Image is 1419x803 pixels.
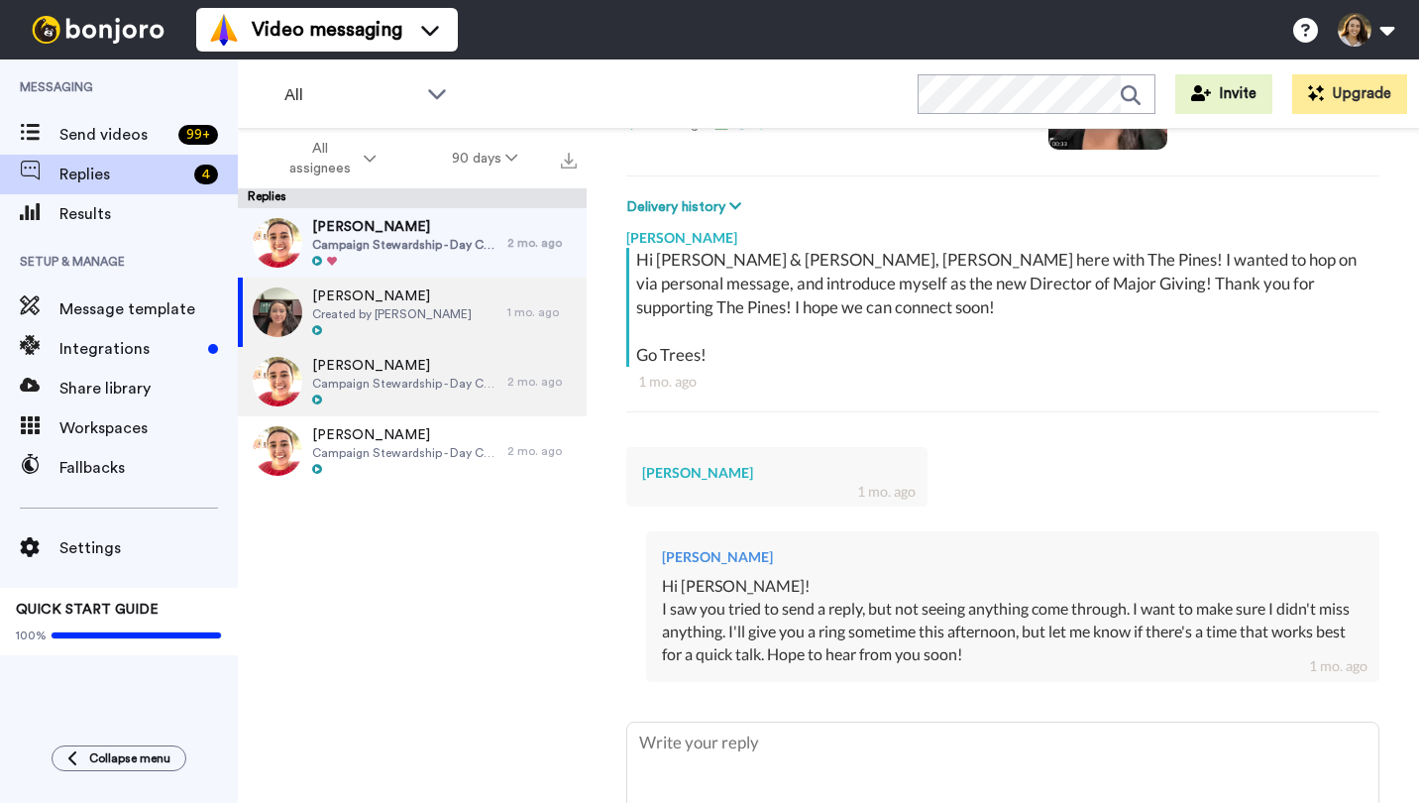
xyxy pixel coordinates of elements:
div: 1 mo. ago [507,304,577,320]
div: Hi [PERSON_NAME]! I saw you tried to send a reply, but not seeing anything come through. I want t... [662,575,1364,665]
img: ee02a558-fda3-48cc-9f9d-d3e09c6e1b7b-thumb.jpg [253,287,302,337]
span: 100% [16,628,47,643]
span: Campaign Stewardship - Day Camp [312,376,497,392]
span: Workspaces [59,416,238,440]
a: [PERSON_NAME]Campaign Stewardship - Day Camp2 mo. ago [238,208,587,278]
div: 1 mo. ago [1309,656,1367,676]
img: fddd6b1e-6fa5-491e-aad5-ed299223bb39-thumb.jpg [253,426,302,476]
img: bj-logo-header-white.svg [24,16,172,44]
img: fddd6b1e-6fa5-491e-aad5-ed299223bb39-thumb.jpg [253,218,302,268]
div: 99 + [178,125,218,145]
div: 1 mo. ago [857,482,916,502]
button: Delivery history [626,196,747,218]
div: [PERSON_NAME] [626,218,1379,248]
div: Replies [238,188,587,208]
span: [PERSON_NAME] [312,217,497,237]
button: Invite [1175,74,1272,114]
span: All assignees [279,139,360,178]
button: 90 days [414,141,556,176]
div: 2 mo. ago [507,374,577,390]
button: All assignees [242,131,414,186]
span: Settings [59,536,238,560]
div: 4 [194,165,218,184]
span: Replies [59,163,186,186]
a: [PERSON_NAME]Created by [PERSON_NAME]1 mo. ago [238,278,587,347]
img: vm-color.svg [208,14,240,46]
span: Fallbacks [59,456,238,480]
div: [PERSON_NAME] [662,547,1364,567]
div: 2 mo. ago [507,443,577,459]
span: Share library [59,377,238,401]
span: Results [59,202,238,226]
span: All [284,83,417,107]
span: Created by [PERSON_NAME] [312,306,472,322]
button: Collapse menu [52,746,186,771]
span: Send videos [59,123,170,147]
div: [PERSON_NAME] [642,463,912,483]
button: Export all results that match these filters now. [555,144,583,173]
button: Upgrade [1292,74,1407,114]
div: 2 mo. ago [507,235,577,251]
img: export.svg [561,153,577,169]
span: Collapse menu [89,750,170,766]
span: [PERSON_NAME] [312,287,472,306]
a: [PERSON_NAME]Campaign Stewardship - Day Camp2 mo. ago [238,416,587,486]
img: fddd6b1e-6fa5-491e-aad5-ed299223bb39-thumb.jpg [253,357,302,406]
span: Campaign Stewardship - Day Camp [312,237,497,253]
span: [PERSON_NAME] [312,425,497,445]
span: Message template [59,297,238,321]
div: 1 mo. ago [638,372,1367,392]
span: Integrations [59,337,200,361]
div: Hi [PERSON_NAME] & [PERSON_NAME], [PERSON_NAME] here with The Pines! I wanted to hop on via perso... [636,248,1374,367]
span: [PERSON_NAME] [312,356,497,376]
span: Campaign Stewardship - Day Camp [312,445,497,461]
span: Video messaging [252,16,402,44]
a: [PERSON_NAME]Campaign Stewardship - Day Camp2 mo. ago [238,347,587,416]
span: QUICK START GUIDE [16,603,159,617]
